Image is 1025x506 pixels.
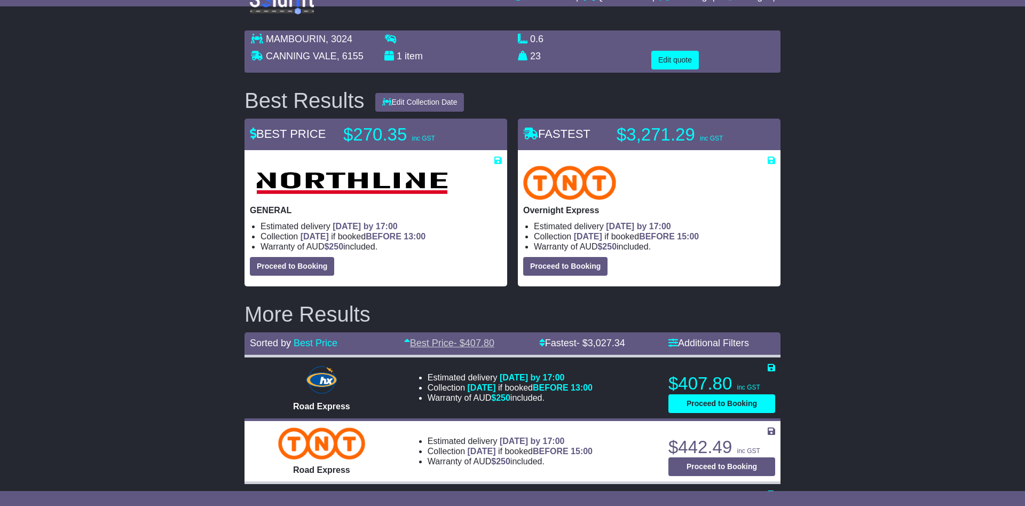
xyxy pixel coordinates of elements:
span: [DATE] by 17:00 [333,222,398,231]
li: Collection [428,383,593,393]
span: if booked [301,232,425,241]
li: Warranty of AUD included. [428,393,593,403]
li: Estimated delivery [428,436,593,446]
span: $ [324,242,343,251]
span: [DATE] by 17:00 [500,373,565,382]
span: Road Express [293,402,350,411]
span: if booked [574,232,699,241]
li: Warranty of AUD included. [428,456,593,466]
li: Collection [428,446,593,456]
span: 13:00 [571,383,593,392]
span: inc GST [737,384,760,391]
button: Proceed to Booking [250,257,334,276]
span: 250 [329,242,343,251]
span: BEFORE [639,232,675,241]
span: [DATE] [468,447,496,456]
h2: More Results [245,302,780,326]
li: Warranty of AUD included. [534,242,775,252]
span: [DATE] by 17:00 [500,437,565,446]
img: TNT Domestic: Road Express [278,427,365,460]
li: Estimated delivery [261,221,502,231]
p: GENERAL [250,205,502,215]
p: $442.49 [668,437,775,458]
span: 250 [496,393,510,402]
a: Fastest- $3,027.34 [539,338,625,348]
img: Northline Distribution: GENERAL [250,166,453,200]
span: item [405,51,423,61]
li: Collection [261,231,502,242]
span: 1 [397,51,402,61]
span: 15:00 [571,447,593,456]
span: Sorted by [250,338,291,348]
li: Collection [534,231,775,242]
span: 250 [496,457,510,466]
button: Proceed to Booking [668,394,775,413]
button: Edit Collection Date [375,93,464,112]
li: Warranty of AUD included. [261,242,502,252]
p: $407.80 [668,373,775,394]
span: 0.6 [530,34,543,44]
li: Estimated delivery [534,221,775,231]
span: 13:00 [404,232,425,241]
img: TNT Domestic: Overnight Express [523,166,616,200]
span: BEST PRICE [250,127,326,141]
span: 23 [530,51,541,61]
span: BEFORE [533,383,569,392]
p: Overnight Express [523,205,775,215]
button: Proceed to Booking [668,457,775,476]
button: Proceed to Booking [523,257,608,276]
span: [DATE] [574,232,602,241]
span: FASTEST [523,127,590,141]
span: CANNING VALE [266,51,337,61]
span: inc GST [412,135,435,142]
span: 15:00 [677,232,699,241]
span: 250 [602,242,617,251]
span: - $ [577,338,625,348]
a: Best Price- $407.80 [404,338,494,348]
span: 407.80 [465,338,494,348]
span: , 3024 [326,34,352,44]
p: $270.35 [343,124,477,145]
div: Best Results [239,89,370,112]
img: Hunter Express: Road Express [304,364,339,396]
span: if booked [468,447,593,456]
a: Additional Filters [668,338,749,348]
span: 3,027.34 [588,338,625,348]
span: , 6155 [337,51,364,61]
span: [DATE] [468,383,496,392]
span: inc GST [700,135,723,142]
p: $3,271.29 [617,124,750,145]
li: Estimated delivery [428,372,593,383]
a: Best Price [294,338,337,348]
span: inc GST [737,447,760,455]
button: Edit quote [651,51,699,69]
span: BEFORE [533,447,569,456]
span: $ [491,457,510,466]
span: Road Express [293,465,350,474]
span: - $ [454,338,494,348]
span: BEFORE [366,232,401,241]
span: $ [597,242,617,251]
span: [DATE] [301,232,329,241]
span: MAMBOURIN [266,34,326,44]
span: [DATE] by 17:00 [606,222,671,231]
span: if booked [468,383,593,392]
span: $ [491,393,510,402]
